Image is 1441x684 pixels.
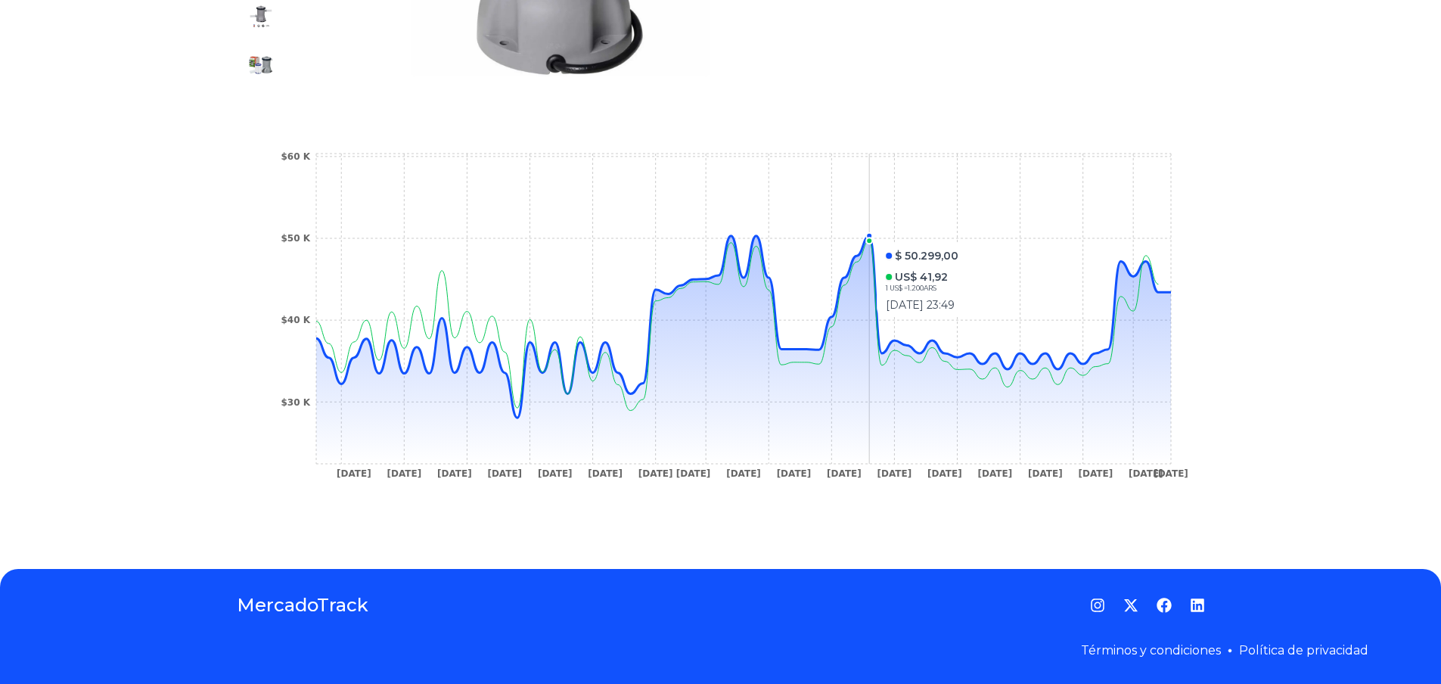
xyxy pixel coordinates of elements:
tspan: [DATE] [487,468,522,479]
img: Filtro Bomba Pileta Lona Inflable 2000 Ltr 58383 Bestway [249,53,273,77]
tspan: [DATE] [588,468,623,479]
tspan: $60 K [281,151,310,162]
tspan: [DATE] [827,468,862,479]
a: Instagram [1090,598,1105,613]
a: MercadoTrack [237,593,368,617]
tspan: [DATE] [877,468,911,479]
tspan: $40 K [281,315,310,325]
tspan: [DATE] [776,468,811,479]
tspan: [DATE] [387,468,421,479]
a: LinkedIn [1190,598,1205,613]
tspan: $30 K [281,397,310,408]
tspan: [DATE] [927,468,962,479]
tspan: [DATE] [675,468,710,479]
a: Política de privacidad [1239,643,1368,658]
a: Términos y condiciones [1081,643,1221,658]
tspan: [DATE] [436,468,471,479]
img: Filtro Bomba Pileta Lona Inflable 2000 Ltr 58383 Bestway [249,5,273,29]
tspan: [DATE] [1154,468,1188,479]
tspan: [DATE] [1027,468,1062,479]
tspan: [DATE] [726,468,761,479]
tspan: [DATE] [977,468,1012,479]
tspan: [DATE] [1078,468,1113,479]
tspan: $50 K [281,233,310,244]
tspan: [DATE] [537,468,572,479]
tspan: [DATE] [1128,468,1163,479]
tspan: [DATE] [337,468,371,479]
a: Twitter [1123,598,1138,613]
a: Facebook [1157,598,1172,613]
tspan: [DATE] [638,468,672,479]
